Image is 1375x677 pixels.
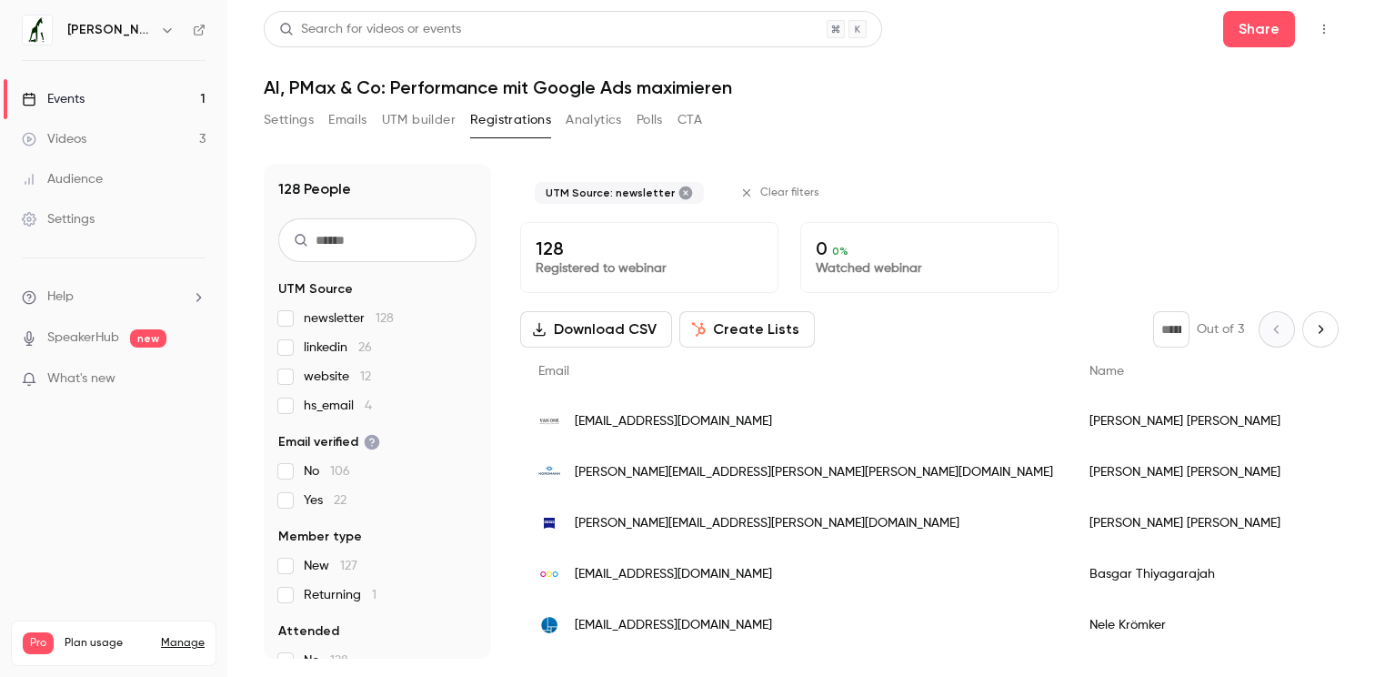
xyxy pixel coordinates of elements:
[304,368,371,386] span: website
[678,186,693,200] button: Remove "newsletter" from selected "UTM Source" filter
[816,259,1043,278] p: Watched webinar
[47,369,115,389] span: What's new
[47,328,119,348] a: SpeakerHub
[304,397,372,415] span: hs_email
[360,370,371,383] span: 12
[566,106,622,135] button: Analytics
[278,280,353,298] span: UTM Source
[1223,11,1295,47] button: Share
[279,20,461,39] div: Search for videos or events
[538,614,560,636] img: miethke.com
[520,311,672,348] button: Download CSV
[161,636,205,651] a: Manage
[67,21,153,39] h6: [PERSON_NAME] von [PERSON_NAME] IMPACT
[1089,365,1124,378] span: Name
[832,245,848,258] span: 0 %
[22,170,103,188] div: Audience
[538,418,560,424] img: vanonecc.de
[760,186,819,200] span: Clear filters
[22,288,206,307] li: help-dropdown-opener
[47,288,74,307] span: Help
[1071,600,1340,651] div: Nele Krömker
[372,589,376,601] span: 1
[1071,396,1340,447] div: [PERSON_NAME] [PERSON_NAME]
[575,616,772,635] span: [EMAIL_ADDRESS][DOMAIN_NAME]
[637,106,663,135] button: Polls
[65,636,150,651] span: Plan usage
[278,433,380,451] span: Email verified
[575,565,772,584] span: [EMAIL_ADDRESS][DOMAIN_NAME]
[470,106,551,135] button: Registrations
[733,178,830,207] button: Clear filters
[358,341,372,354] span: 26
[677,106,702,135] button: CTA
[538,563,560,585] img: ringier.ch
[538,365,569,378] span: Email
[304,462,350,480] span: No
[1071,549,1340,600] div: Basgar Thiyagarajah
[546,186,675,200] span: UTM Source: newsletter
[679,311,815,348] button: Create Lists
[304,557,357,575] span: New
[23,632,54,654] span: Pro
[330,465,350,478] span: 106
[304,586,376,604] span: Returning
[304,309,394,328] span: newsletter
[334,494,346,507] span: 22
[376,312,394,325] span: 128
[22,210,95,228] div: Settings
[130,329,166,348] span: new
[278,622,339,641] span: Attended
[1071,498,1340,549] div: [PERSON_NAME] [PERSON_NAME]
[22,90,85,108] div: Events
[278,178,351,200] h1: 128 People
[304,491,346,510] span: Yes
[23,15,52,45] img: Jung von Matt IMPACT
[304,338,372,357] span: linkedin
[330,654,348,667] span: 128
[264,76,1339,98] h1: AI, PMax & Co: Performance mit Google Ads maximieren
[340,560,357,572] span: 127
[22,130,86,148] div: Videos
[538,461,560,483] img: nordmann.global
[304,652,348,670] span: No
[328,106,366,135] button: Emails
[575,412,772,431] span: [EMAIL_ADDRESS][DOMAIN_NAME]
[816,237,1043,259] p: 0
[536,259,763,278] p: Registered to webinar
[1197,320,1244,338] p: Out of 3
[278,528,362,546] span: Member type
[575,514,959,533] span: [PERSON_NAME][EMAIL_ADDRESS][PERSON_NAME][DOMAIN_NAME]
[365,399,372,412] span: 4
[1302,311,1339,348] button: Next page
[538,512,560,534] img: zeiss.com
[382,106,456,135] button: UTM builder
[264,106,314,135] button: Settings
[1071,447,1340,498] div: [PERSON_NAME] [PERSON_NAME]
[536,237,763,259] p: 128
[575,463,1053,482] span: [PERSON_NAME][EMAIL_ADDRESS][PERSON_NAME][PERSON_NAME][DOMAIN_NAME]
